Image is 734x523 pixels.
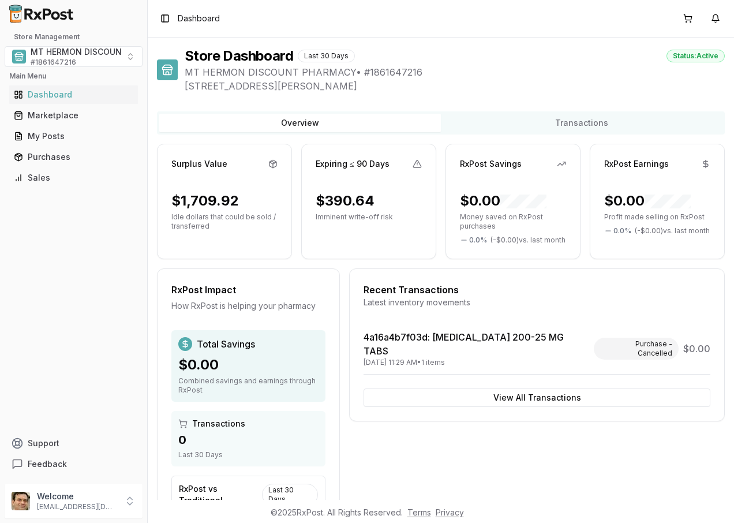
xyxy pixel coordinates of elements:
[192,418,245,429] span: Transactions
[178,376,319,395] div: Combined savings and earnings through RxPost
[460,212,566,231] p: Money saved on RxPost purchases
[9,84,138,105] a: Dashboard
[171,283,325,297] div: RxPost Impact
[298,50,355,62] div: Last 30 Days
[178,13,220,24] span: Dashboard
[179,483,262,506] div: RxPost vs Traditional
[364,358,589,367] div: [DATE] 11:29 AM • 1 items
[171,212,278,231] p: Idle dollars that could be sold / transferred
[9,105,138,126] a: Marketplace
[178,13,220,24] nav: breadcrumb
[5,148,143,166] button: Purchases
[171,192,239,210] div: $1,709.92
[31,46,175,58] span: MT HERMON DISCOUNT PHARMACY
[5,127,143,145] button: My Posts
[635,226,710,236] span: ( - $0.00 ) vs. last month
[316,192,375,210] div: $390.64
[14,172,133,184] div: Sales
[666,50,725,62] div: Status: Active
[5,32,143,42] h2: Store Management
[12,492,30,510] img: User avatar
[31,58,76,67] span: # 1861647216
[171,158,227,170] div: Surplus Value
[262,484,318,506] div: Last 30 Days
[604,192,691,210] div: $0.00
[14,89,133,100] div: Dashboard
[364,388,710,407] button: View All Transactions
[14,151,133,163] div: Purchases
[5,85,143,104] button: Dashboard
[316,158,390,170] div: Expiring ≤ 90 Days
[469,236,487,245] span: 0.0 %
[441,114,722,132] button: Transactions
[436,507,464,517] a: Privacy
[9,147,138,167] a: Purchases
[604,212,710,222] p: Profit made selling on RxPost
[364,283,710,297] div: Recent Transactions
[364,331,564,357] a: 4a16a4b7f03d: [MEDICAL_DATA] 200-25 MG TABS
[316,212,422,222] p: Imminent write-off risk
[171,300,325,312] div: How RxPost is helping your pharmacy
[5,46,143,67] button: Select a view
[9,167,138,188] a: Sales
[185,79,725,93] span: [STREET_ADDRESS][PERSON_NAME]
[364,297,710,308] div: Latest inventory movements
[185,47,293,65] h1: Store Dashboard
[460,192,546,210] div: $0.00
[460,158,522,170] div: RxPost Savings
[683,342,710,356] span: $0.00
[28,458,67,470] span: Feedback
[604,158,669,170] div: RxPost Earnings
[613,226,631,236] span: 0.0 %
[5,106,143,125] button: Marketplace
[14,130,133,142] div: My Posts
[185,65,725,79] span: MT HERMON DISCOUNT PHARMACY • # 1861647216
[37,502,117,511] p: [EMAIL_ADDRESS][DOMAIN_NAME]
[5,169,143,187] button: Sales
[197,337,255,351] span: Total Savings
[9,126,138,147] a: My Posts
[14,110,133,121] div: Marketplace
[178,450,319,460] div: Last 30 Days
[594,338,679,360] div: Purchase - Cancelled
[9,72,138,81] h2: Main Menu
[178,356,319,374] div: $0.00
[5,454,143,475] button: Feedback
[490,236,566,245] span: ( - $0.00 ) vs. last month
[159,114,441,132] button: Overview
[5,5,78,23] img: RxPost Logo
[37,491,117,502] p: Welcome
[407,507,431,517] a: Terms
[178,432,319,448] div: 0
[5,433,143,454] button: Support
